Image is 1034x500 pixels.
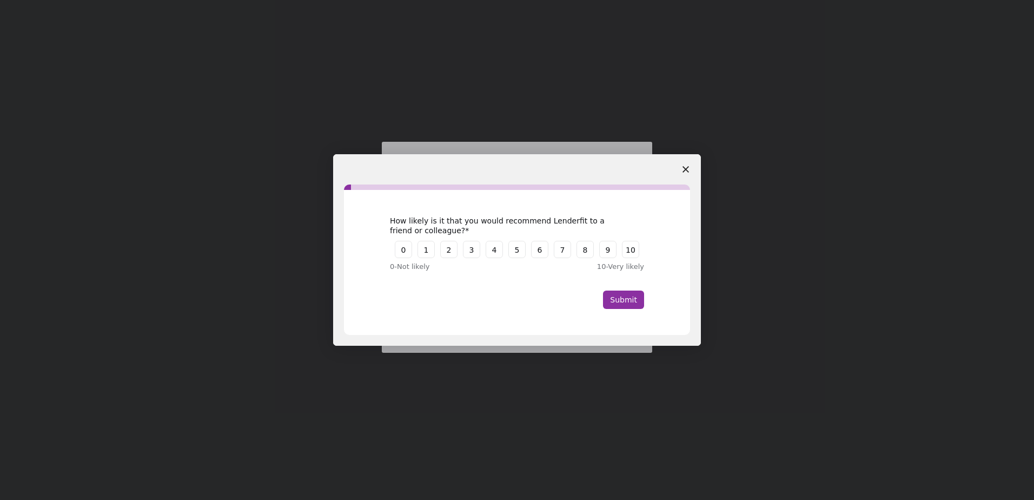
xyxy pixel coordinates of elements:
[440,241,458,258] button: 2
[390,216,628,235] div: How likely is it that you would recommend Lenderfit to a friend or colleague?
[671,154,701,185] span: Close survey
[463,241,480,258] button: 3
[622,241,639,258] button: 10
[531,241,548,258] button: 6
[576,241,594,258] button: 8
[599,241,617,258] button: 9
[390,261,487,272] div: 0 - Not likely
[395,241,412,258] button: 0
[486,241,503,258] button: 4
[508,241,526,258] button: 5
[547,261,644,272] div: 10 - Very likely
[554,241,571,258] button: 7
[603,291,644,309] button: Submit
[417,241,435,258] button: 1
